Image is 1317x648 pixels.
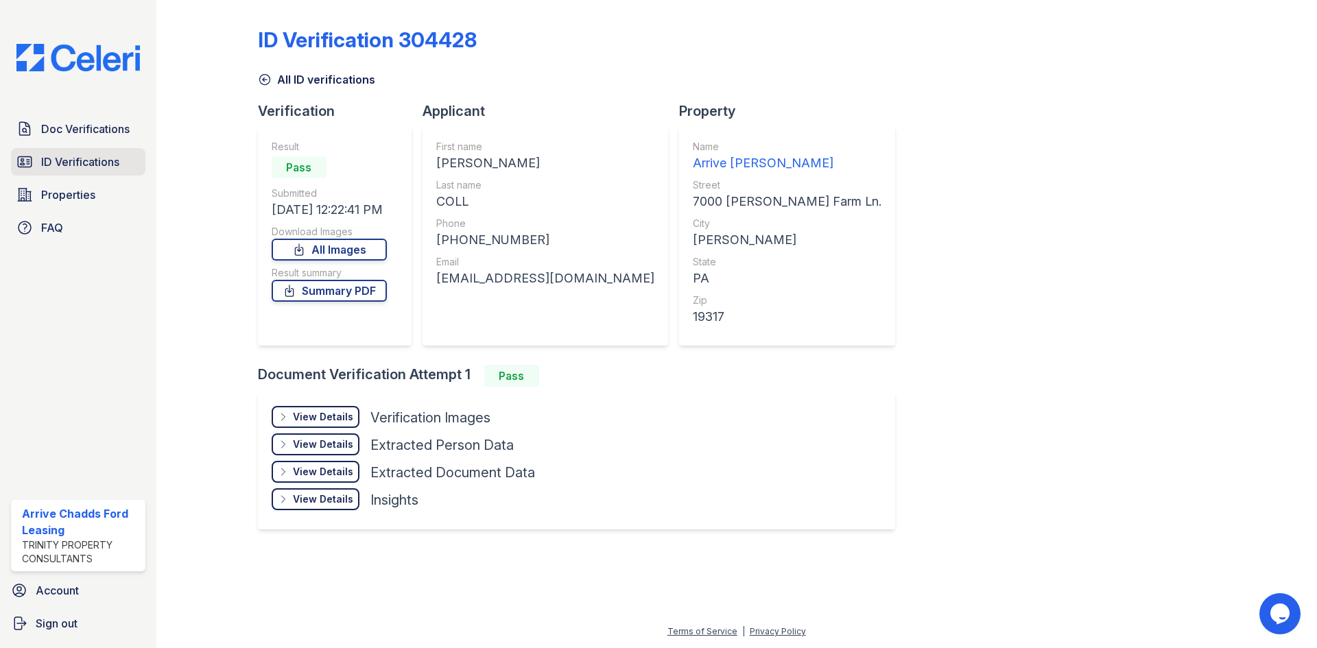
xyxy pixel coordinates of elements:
div: City [693,217,881,230]
div: COLL [436,192,654,211]
iframe: chat widget [1259,593,1303,634]
div: Property [679,101,906,121]
a: Sign out [5,610,151,637]
div: Trinity Property Consultants [22,538,140,566]
div: Applicant [423,101,679,121]
div: Street [693,178,881,192]
div: 19317 [693,307,881,326]
div: Document Verification Attempt 1 [258,365,906,387]
div: View Details [293,465,353,479]
div: Extracted Person Data [370,435,514,455]
div: [PHONE_NUMBER] [436,230,654,250]
div: Extracted Document Data [370,463,535,482]
div: Pass [272,156,327,178]
div: Result [272,140,387,154]
a: All Images [272,239,387,261]
a: All ID verifications [258,71,375,88]
div: [PERSON_NAME] [693,230,881,250]
a: Doc Verifications [11,115,145,143]
div: Phone [436,217,654,230]
span: Properties [41,187,95,203]
div: Arrive Chadds Ford Leasing [22,505,140,538]
div: [EMAIL_ADDRESS][DOMAIN_NAME] [436,269,654,288]
a: Account [5,577,151,604]
div: Name [693,140,881,154]
a: Terms of Service [667,626,737,636]
span: FAQ [41,219,63,236]
div: View Details [293,410,353,424]
span: Doc Verifications [41,121,130,137]
div: Download Images [272,225,387,239]
div: Submitted [272,187,387,200]
a: ID Verifications [11,148,145,176]
img: CE_Logo_Blue-a8612792a0a2168367f1c8372b55b34899dd931a85d93a1a3d3e32e68fde9ad4.png [5,44,151,71]
div: Email [436,255,654,269]
div: 7000 [PERSON_NAME] Farm Ln. [693,192,881,211]
div: Result summary [272,266,387,280]
div: View Details [293,492,353,506]
div: View Details [293,437,353,451]
span: Sign out [36,615,78,632]
div: Pass [484,365,539,387]
div: First name [436,140,654,154]
div: | [742,626,745,636]
div: Arrive [PERSON_NAME] [693,154,881,173]
a: Properties [11,181,145,208]
div: Zip [693,293,881,307]
div: Verification Images [370,408,490,427]
div: [PERSON_NAME] [436,154,654,173]
span: ID Verifications [41,154,119,170]
a: Summary PDF [272,280,387,302]
div: Verification [258,101,423,121]
div: ID Verification 304428 [258,27,477,52]
div: Insights [370,490,418,509]
a: FAQ [11,214,145,241]
div: State [693,255,881,269]
a: Name Arrive [PERSON_NAME] [693,140,881,173]
a: Privacy Policy [750,626,806,636]
div: Last name [436,178,654,192]
span: Account [36,582,79,599]
div: PA [693,269,881,288]
div: [DATE] 12:22:41 PM [272,200,387,219]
